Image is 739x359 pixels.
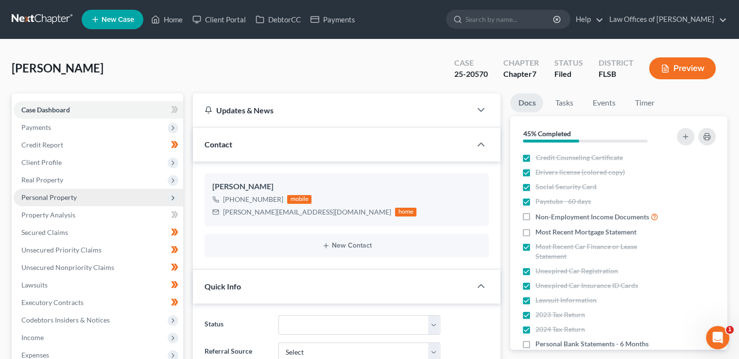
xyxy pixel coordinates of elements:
a: Client Portal [188,11,251,28]
button: Preview [649,57,716,79]
span: Case Dashboard [21,106,70,114]
a: Secured Claims [14,224,183,241]
span: Payments [21,123,51,131]
span: Client Profile [21,158,62,166]
span: Most Recent Car Finance or Lease Statement [535,242,665,261]
div: Filed [554,69,583,80]
span: Credit Counseling Certificate [535,153,622,162]
a: Executory Contracts [14,294,183,311]
strong: 45% Completed [523,129,570,138]
div: mobile [287,195,311,204]
div: Chapter [503,57,539,69]
a: Credit Report [14,136,183,154]
div: [PHONE_NUMBER] [223,195,283,204]
span: Drivers license (colored copy) [535,167,625,177]
span: Lawsuit Information [535,295,597,305]
span: Paystubs - 60 days [535,197,591,206]
span: Personal Property [21,193,77,201]
span: Social Security Card [535,182,597,192]
div: Updates & News [205,105,460,115]
span: Property Analysis [21,211,75,219]
div: [PERSON_NAME][EMAIL_ADDRESS][DOMAIN_NAME] [223,207,391,217]
div: Case [454,57,488,69]
button: New Contact [212,242,481,250]
a: Help [571,11,603,28]
span: Most Recent Mortgage Statement [535,227,636,237]
span: [PERSON_NAME] [12,61,103,75]
span: Unexpired Car Registration [535,266,618,276]
div: 25-20570 [454,69,488,80]
span: Real Property [21,176,63,184]
a: Timer [627,93,662,112]
a: Unsecured Nonpriority Claims [14,259,183,276]
span: Unsecured Nonpriority Claims [21,263,114,271]
a: Tasks [547,93,581,112]
span: Secured Claims [21,228,68,236]
span: 7 [532,69,536,78]
a: Law Offices of [PERSON_NAME] [604,11,727,28]
span: Expenses [21,351,49,359]
input: Search by name... [465,10,554,28]
a: Payments [306,11,360,28]
a: Unsecured Priority Claims [14,241,183,259]
span: Unexpired Car Insurance ID Cards [535,281,638,290]
span: Lawsuits [21,281,48,289]
span: 2023 Tax Return [535,310,585,320]
span: Personal Bank Statements - 6 Months [535,339,649,349]
div: [PERSON_NAME] [212,181,481,193]
span: Income [21,333,44,341]
a: Home [146,11,188,28]
label: Status [200,315,273,335]
span: Contact [205,140,232,149]
span: Credit Report [21,141,63,149]
div: home [395,208,416,216]
a: Property Analysis [14,206,183,224]
div: FLSB [599,69,634,80]
span: Unsecured Priority Claims [21,246,102,254]
span: 2024 Tax Return [535,324,585,334]
a: Events [584,93,623,112]
span: Non-Employment Income Documents [535,212,649,222]
div: Chapter [503,69,539,80]
div: District [599,57,634,69]
span: New Case [102,16,134,23]
a: Case Dashboard [14,101,183,119]
span: Codebtors Insiders & Notices [21,316,110,324]
a: Lawsuits [14,276,183,294]
span: 1 [726,326,734,334]
iframe: Intercom live chat [706,326,729,349]
a: DebtorCC [251,11,306,28]
a: Docs [510,93,543,112]
span: Executory Contracts [21,298,84,306]
div: Status [554,57,583,69]
span: Quick Info [205,282,241,291]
